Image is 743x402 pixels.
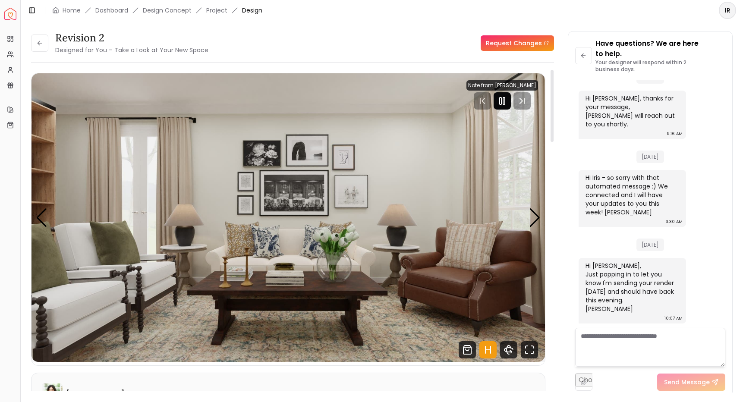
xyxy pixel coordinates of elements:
a: Home [63,6,81,15]
svg: Shop Products from this design [459,341,476,358]
div: 1 / 4 [31,73,545,362]
span: IR [720,3,735,18]
svg: Hotspots Toggle [479,341,497,358]
h6: [PERSON_NAME] [66,389,124,399]
nav: breadcrumb [52,6,262,15]
span: [DATE] [636,151,664,163]
div: Hi [PERSON_NAME], thanks for your message, [PERSON_NAME] will reach out to you shortly. [586,94,677,129]
div: Next slide [529,208,541,227]
div: Hi [PERSON_NAME], Just popping in to let you know I'm sending your render [DATE] and should have ... [586,261,677,313]
svg: Fullscreen [521,341,538,358]
img: Design Render 1 [31,73,545,362]
span: Design [242,6,262,15]
a: Spacejoy [4,8,16,20]
svg: Pause [497,96,507,106]
div: Previous slide [36,208,47,227]
div: Hi Iris - so sorry with that automated message :) We connected and I will have your updates to yo... [586,173,677,217]
li: Design Concept [143,6,192,15]
p: Your designer will respond within 2 business days. [595,59,725,73]
a: Request Changes [481,35,554,51]
h3: Revision 2 [55,31,208,45]
p: Have questions? We are here to help. [595,38,725,59]
div: 10:07 AM [664,314,683,323]
a: Dashboard [95,6,128,15]
small: Designed for You – Take a Look at Your New Space [55,46,208,54]
div: 5:16 AM [667,129,683,138]
div: 3:30 AM [666,217,683,226]
div: Note from [PERSON_NAME] [466,80,538,91]
button: IR [719,2,736,19]
div: Carousel [31,73,545,362]
img: Spacejoy Logo [4,8,16,20]
svg: 360 View [500,341,517,358]
span: [DATE] [636,239,664,251]
a: Project [206,6,227,15]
